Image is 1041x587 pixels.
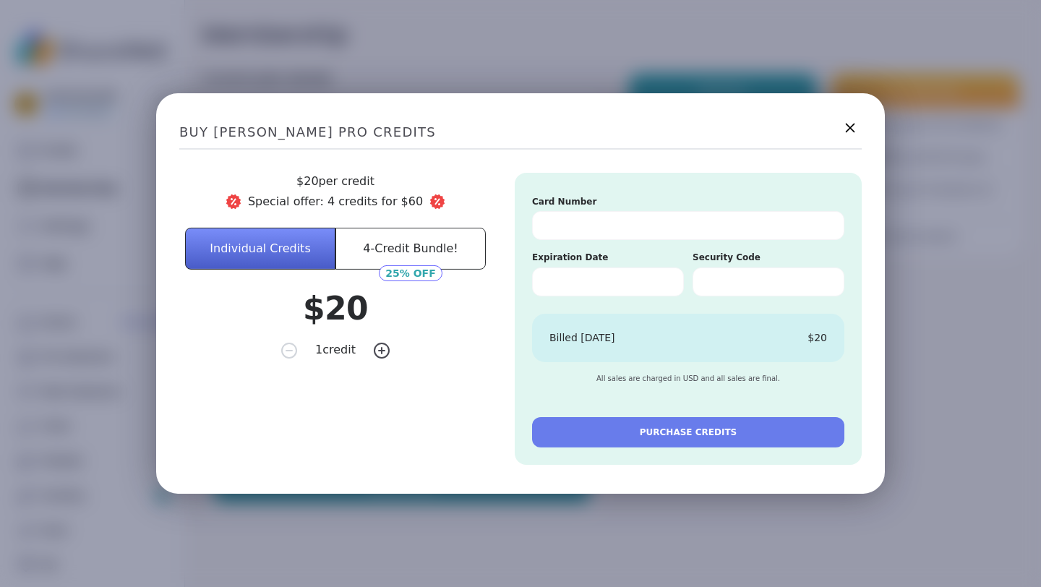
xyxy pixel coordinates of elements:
span: 1 credit [315,342,356,359]
p: $ 20 per credit [179,173,492,190]
h5: Security Code [693,252,844,264]
h2: BUY [PERSON_NAME] PRO CREDITS [179,116,862,150]
button: 4-Credit Bundle! [335,228,486,270]
button: Individual Credits [185,228,335,270]
button: PURCHASE CREDITS [532,417,844,447]
h5: Card Number [532,196,844,208]
div: 25% OFF [379,265,442,281]
div: Billed [DATE] [549,331,615,346]
iframe: Secure card number input frame [544,220,832,233]
iframe: Secure CVC input frame [705,277,832,289]
h4: $ 20 [303,287,368,330]
iframe: Secure expiration date input frame [544,277,672,289]
div: $ 20 [807,331,827,346]
span: PURCHASE CREDITS [640,426,737,439]
h5: Expiration Date [532,252,684,264]
span: Special offer: 4 credits for $ 60 [179,193,492,210]
span: All sales are charged in USD and all sales are final. [596,374,780,384]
